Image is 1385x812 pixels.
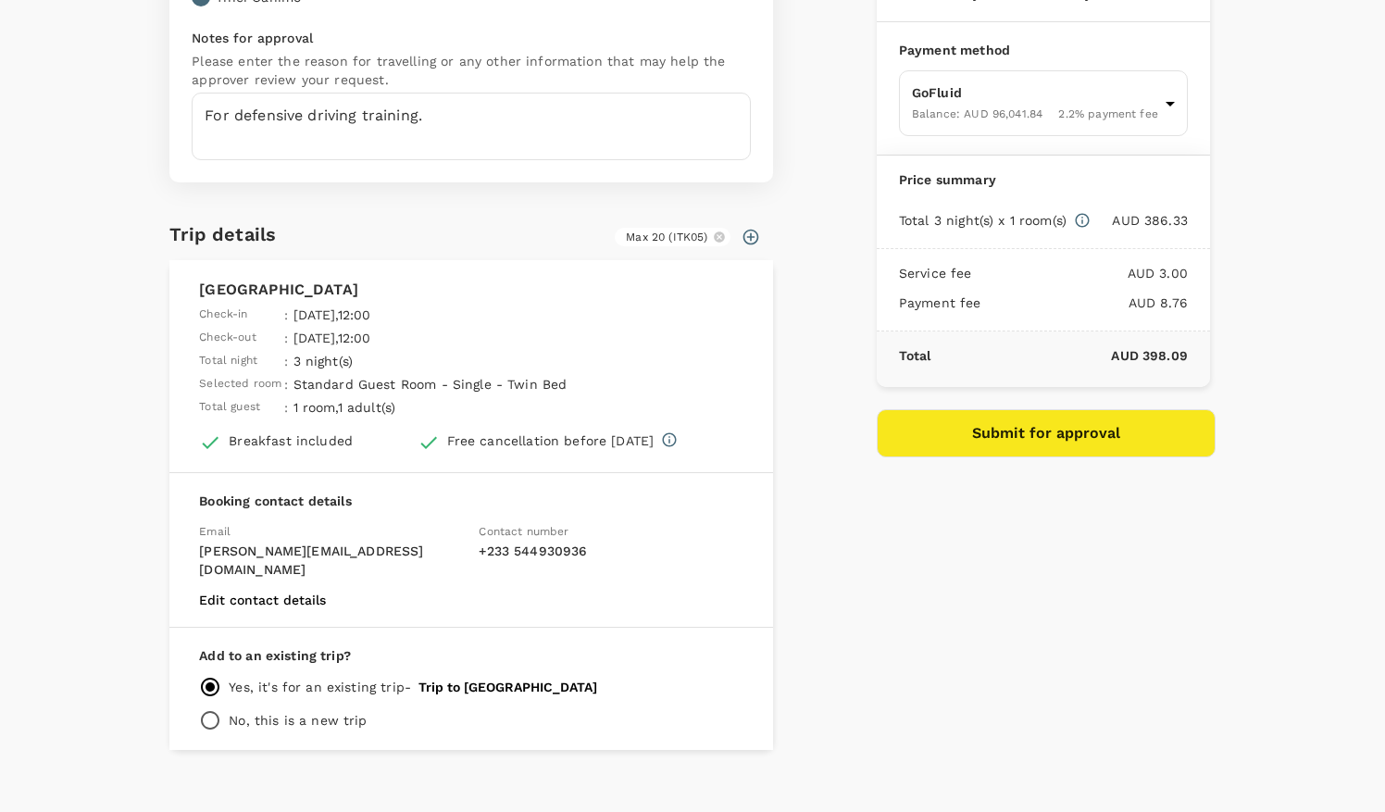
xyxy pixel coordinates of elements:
button: Submit for approval [877,409,1216,457]
p: Notes for approval [192,29,751,47]
p: Payment method [899,41,1188,59]
span: 2.2 % payment fee [1058,107,1157,120]
p: GoFluid [912,83,1158,102]
p: [DATE] , 12:00 [293,306,576,324]
p: Price summary [899,170,1188,189]
div: Max 20 (ITK05) [615,228,730,246]
p: [GEOGRAPHIC_DATA] [199,279,743,301]
span: Selected room [199,375,281,394]
div: GoFluidBalance: AUD 96,041.842.2% payment fee [899,70,1188,136]
p: Total 3 night(s) x 1 room(s) [899,211,1067,230]
p: Total [899,346,931,365]
p: 1 room , 1 adult(s) [293,398,576,417]
span: Max 20 (ITK05) [615,230,718,245]
span: Total night [199,352,257,370]
p: AUD 398.09 [931,346,1188,365]
button: Edit contact details [199,593,326,607]
span: : [284,398,288,417]
p: Service fee [899,264,972,282]
p: Add to an existing trip? [199,646,743,665]
p: Booking contact details [199,492,743,510]
p: 3 night(s) [293,352,576,370]
p: Payment fee [899,294,981,312]
p: No, this is a new trip [229,711,367,730]
p: Please enter the reason for travelling or any other information that may help the approver review... [192,52,751,89]
p: [PERSON_NAME][EMAIL_ADDRESS][DOMAIN_NAME] [199,542,464,579]
span: Balance : AUD 96,041.84 [912,107,1042,120]
div: Free cancellation before [DATE] [447,431,655,450]
span: Contact number [479,525,568,538]
div: Breakfast included [229,431,353,450]
p: Yes, it's for an existing trip - [229,678,411,696]
span: Check-out [199,329,256,347]
p: AUD 8.76 [981,294,1188,312]
p: AUD 386.33 [1091,211,1188,230]
p: AUD 3.00 [972,264,1188,282]
p: [DATE] , 12:00 [293,329,576,347]
svg: Full refund before 2025-10-16 00:00 Cancellation penalty of AUD 135.26 after 2025-10-16 00:00 but... [661,431,678,448]
h6: Trip details [169,219,276,249]
span: : [284,375,288,394]
span: Check-in [199,306,247,324]
span: : [284,352,288,370]
p: + 233 544930936 [479,542,743,560]
span: Total guest [199,398,260,417]
span: : [284,306,288,324]
p: Standard Guest Room - Single - Twin Bed [293,375,576,394]
span: : [284,329,288,347]
textarea: For defensive driving training. [192,93,751,160]
table: simple table [199,301,580,417]
button: Trip to [GEOGRAPHIC_DATA] [418,680,597,694]
span: Email [199,525,231,538]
